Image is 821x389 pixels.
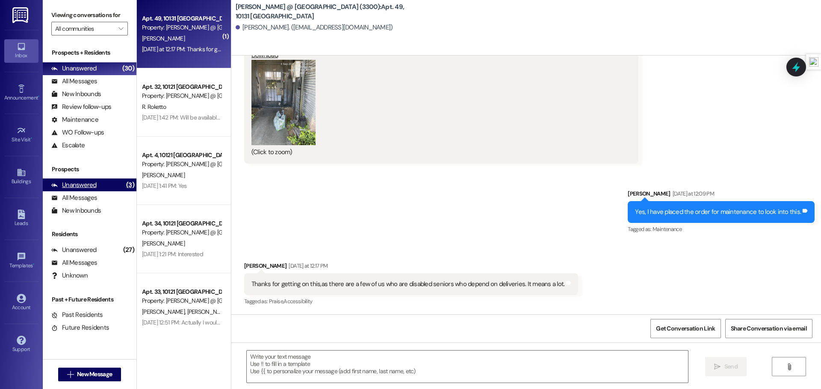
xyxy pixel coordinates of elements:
[142,91,221,100] div: Property: [PERSON_NAME] @ [GEOGRAPHIC_DATA] (3300)
[142,14,221,23] div: Apt. 49, 10131 [GEOGRAPHIC_DATA]
[38,94,39,99] span: •
[121,243,136,257] div: (27)
[628,189,815,201] div: [PERSON_NAME]
[244,295,579,307] div: Tagged as:
[4,333,38,356] a: Support
[51,181,97,190] div: Unanswered
[142,250,203,258] div: [DATE] 1:21 PM: Interested
[656,324,715,333] span: Get Conversation Link
[142,319,286,326] div: [DATE] 12:51 PM: Actually I would like to ask some questions
[142,35,185,42] span: [PERSON_NAME]
[251,60,316,145] button: Zoom image
[51,77,97,86] div: All Messages
[142,45,474,53] div: [DATE] at 12:17 PM: Thanks for getting on this,as there are a few of us who are disabled seniors ...
[284,298,313,305] span: Accessibility
[51,258,97,267] div: All Messages
[650,319,721,338] button: Get Conversation Link
[51,193,97,202] div: All Messages
[187,308,230,316] span: [PERSON_NAME]
[4,249,38,272] a: Templates •
[653,225,682,233] span: Maintenance
[51,115,98,124] div: Maintenance
[58,368,121,381] button: New Message
[43,295,136,304] div: Past + Future Residents
[4,291,38,314] a: Account
[142,171,185,179] span: [PERSON_NAME]
[118,25,123,32] i: 
[51,64,97,73] div: Unanswered
[142,296,221,305] div: Property: [PERSON_NAME] @ [GEOGRAPHIC_DATA] (3300)
[286,261,328,270] div: [DATE] at 12:17 PM
[4,39,38,62] a: Inbox
[51,310,103,319] div: Past Residents
[51,271,88,280] div: Unknown
[31,135,32,141] span: •
[77,370,112,379] span: New Message
[142,219,221,228] div: Apt. 34, 10121 [GEOGRAPHIC_DATA]
[714,363,721,370] i: 
[142,240,185,247] span: [PERSON_NAME]
[724,362,738,371] span: Send
[43,230,136,239] div: Residents
[51,90,101,99] div: New Inbounds
[236,23,393,32] div: [PERSON_NAME]. ([EMAIL_ADDRESS][DOMAIN_NAME])
[635,208,801,216] div: Yes, I have placed the order for maintenance to look into this.
[269,298,284,305] span: Praise ,
[142,160,221,169] div: Property: [PERSON_NAME] @ [GEOGRAPHIC_DATA] (3300)
[43,165,136,174] div: Prospects
[142,82,221,91] div: Apt. 32, 10121 [GEOGRAPHIC_DATA]
[51,206,101,215] div: New Inbounds
[55,22,114,35] input: All communities
[51,323,109,332] div: Future Residents
[51,246,97,254] div: Unanswered
[51,141,85,150] div: Escalate
[67,371,74,378] i: 
[142,103,166,111] span: R. Roketto
[705,357,747,376] button: Send
[142,228,221,237] div: Property: [PERSON_NAME] @ [GEOGRAPHIC_DATA] (3300)
[120,62,136,75] div: (30)
[628,223,815,235] div: Tagged as:
[142,151,221,160] div: Apt. 4, 10121 [GEOGRAPHIC_DATA]
[142,182,187,190] div: [DATE] 1:41 PM: Yes
[670,189,714,198] div: [DATE] at 12:09 PM
[251,148,625,157] div: (Click to zoom)
[142,287,221,296] div: Apt. 33, 10121 [GEOGRAPHIC_DATA]
[236,3,407,21] b: [PERSON_NAME] @ [GEOGRAPHIC_DATA] (3300): Apt. 49, 10131 [GEOGRAPHIC_DATA]
[4,165,38,188] a: Buildings
[142,308,187,316] span: [PERSON_NAME]
[124,178,136,192] div: (3)
[51,102,111,111] div: Review follow-ups
[142,23,221,32] div: Property: [PERSON_NAME] @ [GEOGRAPHIC_DATA] (3300)
[251,44,625,59] a: Download
[4,207,38,230] a: Leads
[51,128,104,137] div: WO Follow-ups
[244,261,579,273] div: [PERSON_NAME]
[251,280,565,289] div: Thanks for getting on this,as there are a few of us who are disabled seniors who depend on delive...
[12,7,30,23] img: ResiDesk Logo
[142,114,250,121] div: [DATE] 1:42 PM: Will be available and waiting
[33,261,34,267] span: •
[786,363,792,370] i: 
[51,9,128,22] label: Viewing conversations for
[4,123,38,146] a: Site Visit •
[731,324,807,333] span: Share Conversation via email
[43,48,136,57] div: Prospects + Residents
[725,319,812,338] button: Share Conversation via email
